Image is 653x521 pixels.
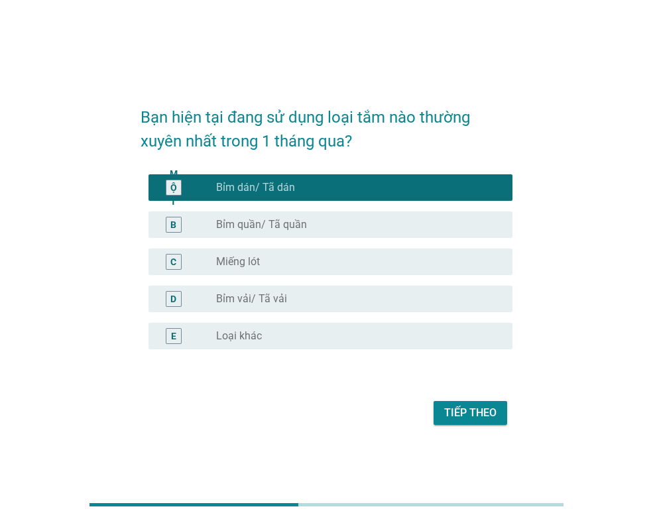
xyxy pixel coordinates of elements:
font: Bỉm quần/ Tã quần [216,218,307,231]
font: E [171,331,176,341]
font: Bạn hiện tại đang sử dụng loại tắm nào thường xuyên nhất trong 1 tháng qua? [141,108,474,150]
font: B [170,219,176,230]
font: Miếng lót [216,255,260,268]
font: Tiếp theo [444,406,497,419]
button: Tiếp theo [434,401,507,425]
font: Bỉm vải/ Tã vải [216,292,287,305]
font: C [170,257,176,267]
font: MỘT [170,168,178,207]
font: D [170,294,176,304]
font: Bỉm dán/ Tã dán [216,181,295,194]
font: Loại khác [216,329,262,342]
